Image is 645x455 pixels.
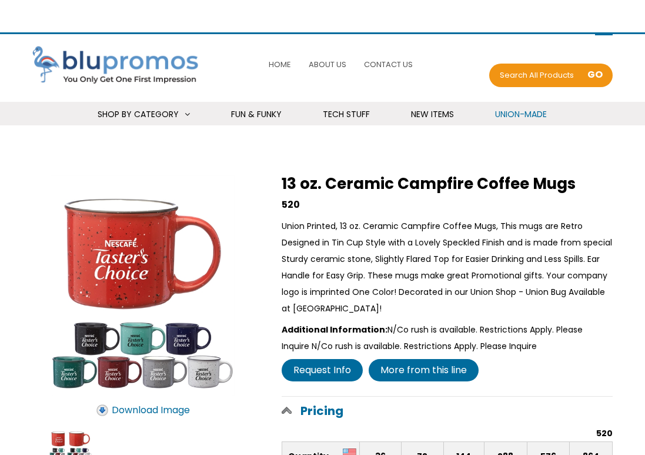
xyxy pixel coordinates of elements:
[361,52,416,77] a: Contact Us
[231,108,282,120] span: Fun & Funky
[282,324,387,336] strong: Additional Information
[32,175,253,396] img: 13 oz. Ceramic Campfire Coffee Mugs
[282,359,363,381] a: Request Info
[306,52,349,77] a: About Us
[396,102,469,127] a: New Items
[364,59,413,70] span: Contact Us
[411,108,454,120] span: New Items
[32,46,206,85] img: Blupromos LLC's Logo
[282,173,576,194] span: 13 oz. Ceramic Campfire Coffee Mugs
[308,102,385,127] a: Tech Stuff
[596,425,613,441] h6: 520
[269,59,291,70] span: Home
[83,102,205,127] a: Shop By Category
[282,321,613,354] div: N/Co rush is available. Restrictions Apply. Please Inquire N/Co rush is available. Restrictions A...
[323,108,370,120] span: Tech Stuff
[282,218,613,317] div: Union Printed, 13 oz. Ceramic Campfire Coffee Mugs, This mugs are Retro Designed in Tin Cup Style...
[480,102,562,127] a: Union-Made
[495,108,547,120] span: Union-Made
[309,59,346,70] span: About Us
[216,102,296,127] a: Fun & Funky
[89,397,197,424] a: Download Image
[282,397,613,425] a: Pricing
[282,197,613,213] div: 520
[98,108,179,120] span: Shop By Category
[266,52,294,77] a: Home
[369,359,479,381] a: More from this line
[596,425,613,441] div: Product Number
